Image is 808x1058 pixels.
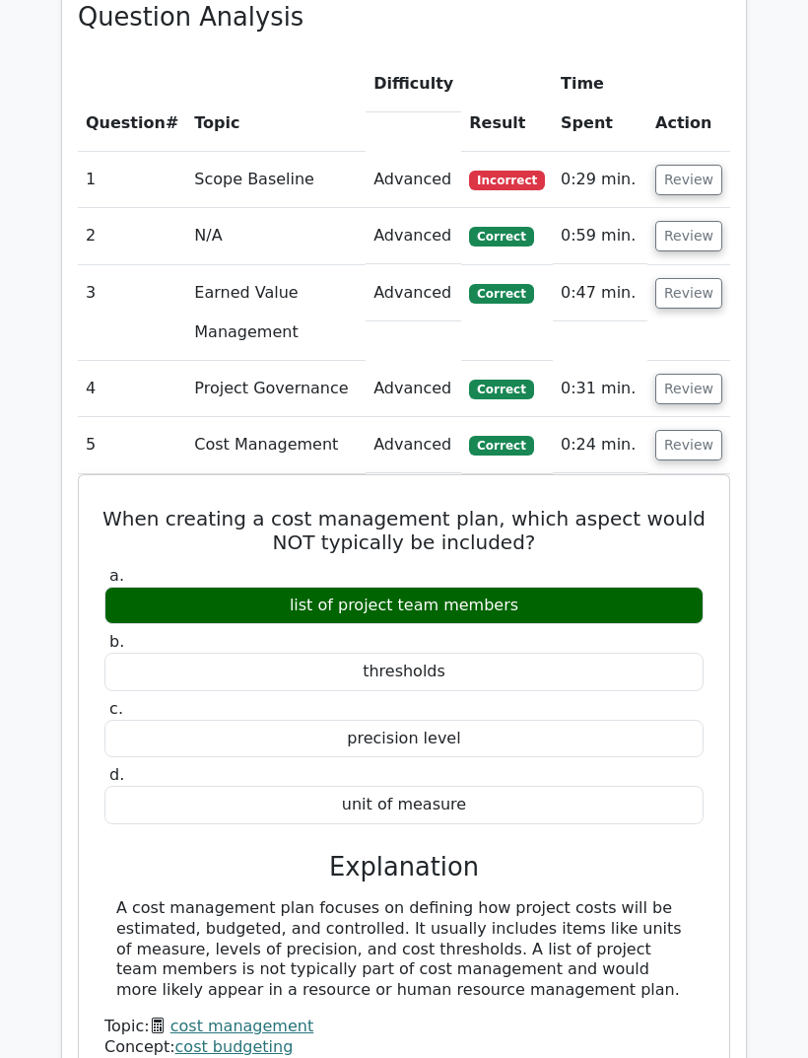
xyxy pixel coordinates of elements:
h3: Question Analysis [78,3,730,34]
a: cost budgeting [175,1038,294,1057]
td: N/A [186,209,366,265]
div: precision level [104,721,704,759]
td: 0:31 min. [553,362,647,418]
th: Time Spent [553,57,647,153]
span: Incorrect [469,172,545,191]
span: Correct [469,228,533,247]
span: d. [109,766,124,785]
div: thresholds [104,654,704,692]
button: Review [655,375,722,405]
td: 5 [78,418,186,474]
td: Advanced [366,418,461,474]
span: b. [109,633,124,652]
td: Project Governance [186,362,366,418]
th: Difficulty [366,57,461,113]
th: Topic [186,57,366,153]
td: 1 [78,153,186,209]
td: Advanced [366,362,461,418]
span: c. [109,700,123,719]
td: Scope Baseline [186,153,366,209]
td: Earned Value Management [186,266,366,362]
span: Question [86,114,166,133]
td: 0:47 min. [553,266,647,322]
td: 0:24 min. [553,418,647,474]
td: 0:29 min. [553,153,647,209]
button: Review [655,166,722,196]
td: 0:59 min. [553,209,647,265]
td: Advanced [366,209,461,265]
td: 4 [78,362,186,418]
button: Review [655,222,722,252]
div: list of project team members [104,588,704,626]
td: Advanced [366,153,461,209]
td: Cost Management [186,418,366,474]
td: 3 [78,266,186,362]
div: A cost management plan focuses on defining how project costs will be estimated, budgeted, and con... [116,899,692,1002]
h3: Explanation [116,853,692,883]
td: Advanced [366,266,461,322]
td: 2 [78,209,186,265]
span: Correct [469,285,533,305]
th: Action [647,57,730,153]
span: Correct [469,381,533,400]
button: Review [655,431,722,461]
div: Topic: [104,1018,704,1038]
th: Result [461,57,553,153]
button: Review [655,279,722,310]
th: # [78,57,186,153]
span: a. [109,567,124,586]
a: cost management [170,1018,313,1036]
div: unit of measure [104,787,704,825]
h5: When creating a cost management plan, which aspect would NOT typically be included? [102,508,706,555]
span: Correct [469,437,533,457]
